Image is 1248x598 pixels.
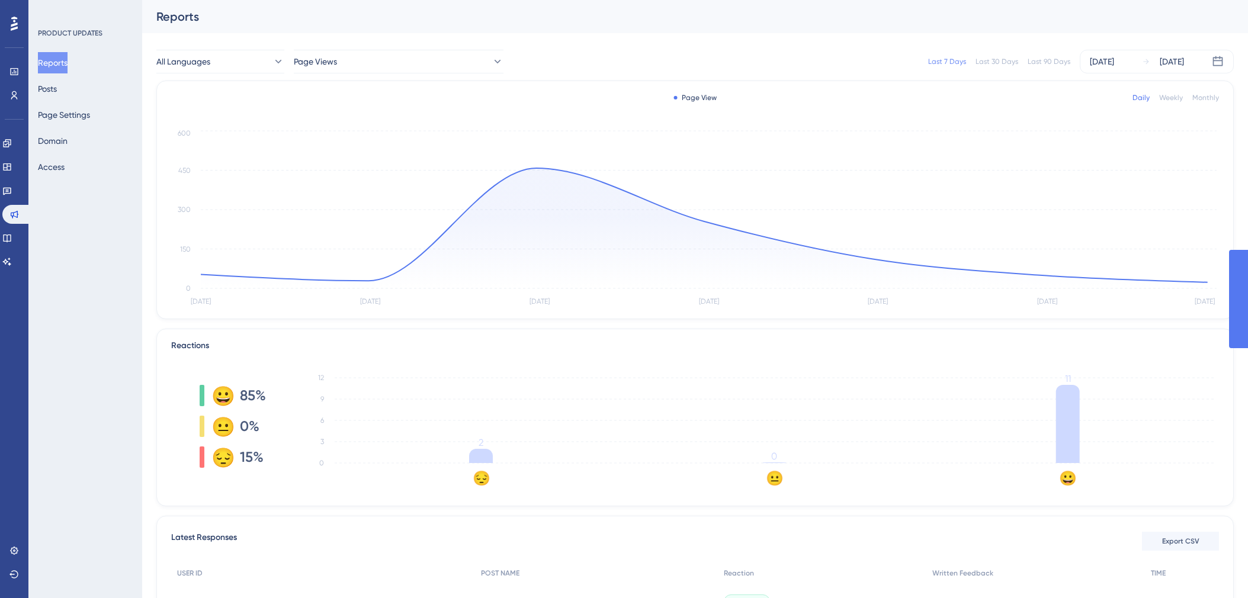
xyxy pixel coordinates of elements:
tspan: 2 [479,437,483,448]
tspan: 300 [178,205,191,214]
tspan: 6 [320,416,324,425]
iframe: UserGuiding AI Assistant Launcher [1198,551,1234,587]
span: 0% [240,417,259,436]
tspan: 150 [180,245,191,253]
button: Export CSV [1142,532,1219,551]
button: Access [38,156,65,178]
tspan: 11 [1065,373,1071,384]
button: Reports [38,52,68,73]
div: 😀 [211,386,230,405]
tspan: [DATE] [360,297,380,306]
text: 😐 [766,470,784,487]
button: Page Settings [38,104,90,126]
span: Export CSV [1162,536,1199,546]
div: Last 90 Days [1028,57,1070,66]
div: Last 7 Days [928,57,966,66]
text: 😀 [1059,470,1077,487]
div: Last 30 Days [976,57,1018,66]
span: USER ID [177,568,203,578]
tspan: [DATE] [868,297,888,306]
tspan: 450 [178,166,191,175]
div: Reactions [171,339,1219,353]
text: 😔 [473,470,490,487]
div: PRODUCT UPDATES [38,28,102,38]
tspan: [DATE] [1037,297,1057,306]
span: POST NAME [481,568,519,578]
span: 85% [240,386,266,405]
div: [DATE] [1160,54,1184,69]
span: Reaction [724,568,754,578]
span: 15% [240,448,264,467]
span: Latest Responses [171,531,237,552]
button: Posts [38,78,57,99]
tspan: 0 [319,459,324,467]
tspan: [DATE] [191,297,211,306]
tspan: [DATE] [1195,297,1215,306]
button: All Languages [156,50,284,73]
span: Page Views [294,54,337,69]
tspan: 12 [318,374,324,382]
div: [DATE] [1090,54,1114,69]
tspan: 3 [320,438,324,446]
button: Page Views [294,50,503,73]
div: Daily [1132,93,1150,102]
tspan: [DATE] [530,297,550,306]
div: Monthly [1192,93,1219,102]
button: Domain [38,130,68,152]
tspan: 9 [320,395,324,403]
div: Weekly [1159,93,1183,102]
span: TIME [1151,568,1166,578]
div: 😔 [211,448,230,467]
tspan: 0 [186,284,191,292]
div: Page View [673,93,717,102]
tspan: 600 [178,129,191,137]
div: Reports [156,8,1204,25]
span: Written Feedback [932,568,993,578]
div: 😐 [211,417,230,436]
tspan: 0 [771,451,777,462]
span: All Languages [156,54,210,69]
tspan: [DATE] [699,297,719,306]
